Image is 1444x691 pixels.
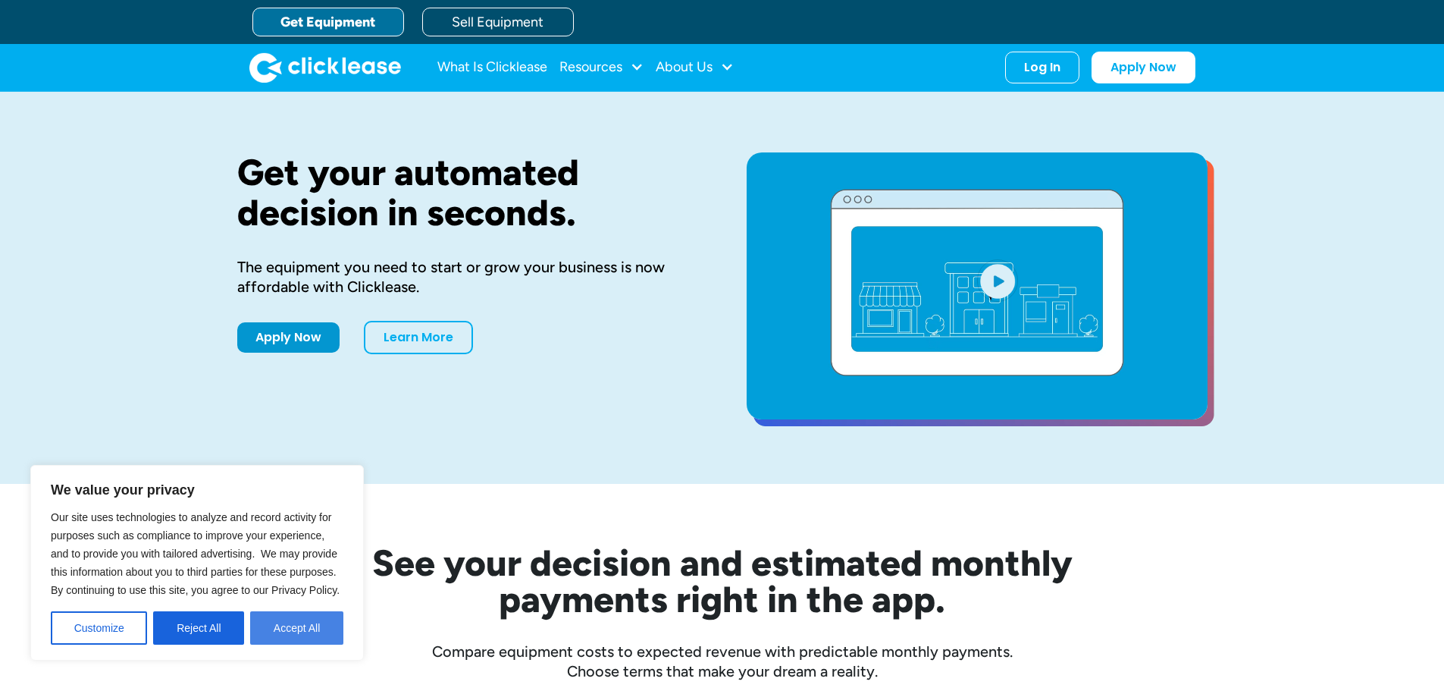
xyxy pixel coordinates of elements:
[237,322,340,353] a: Apply Now
[656,52,734,83] div: About Us
[237,257,698,297] div: The equipment you need to start or grow your business is now affordable with Clicklease.
[249,52,401,83] img: Clicklease logo
[30,465,364,661] div: We value your privacy
[249,52,401,83] a: home
[237,152,698,233] h1: Get your automated decision in seconds.
[250,611,343,645] button: Accept All
[977,259,1018,302] img: Blue play button logo on a light blue circular background
[237,642,1208,681] div: Compare equipment costs to expected revenue with predictable monthly payments. Choose terms that ...
[559,52,644,83] div: Resources
[153,611,244,645] button: Reject All
[298,545,1147,617] h2: See your decision and estimated monthly payments right in the app.
[1024,60,1060,75] div: Log In
[51,511,340,596] span: Our site uses technologies to analyze and record activity for purposes such as compliance to impr...
[1092,52,1195,83] a: Apply Now
[252,8,404,36] a: Get Equipment
[51,611,147,645] button: Customize
[364,321,473,354] a: Learn More
[437,52,547,83] a: What Is Clicklease
[51,481,343,499] p: We value your privacy
[747,152,1208,419] a: open lightbox
[422,8,574,36] a: Sell Equipment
